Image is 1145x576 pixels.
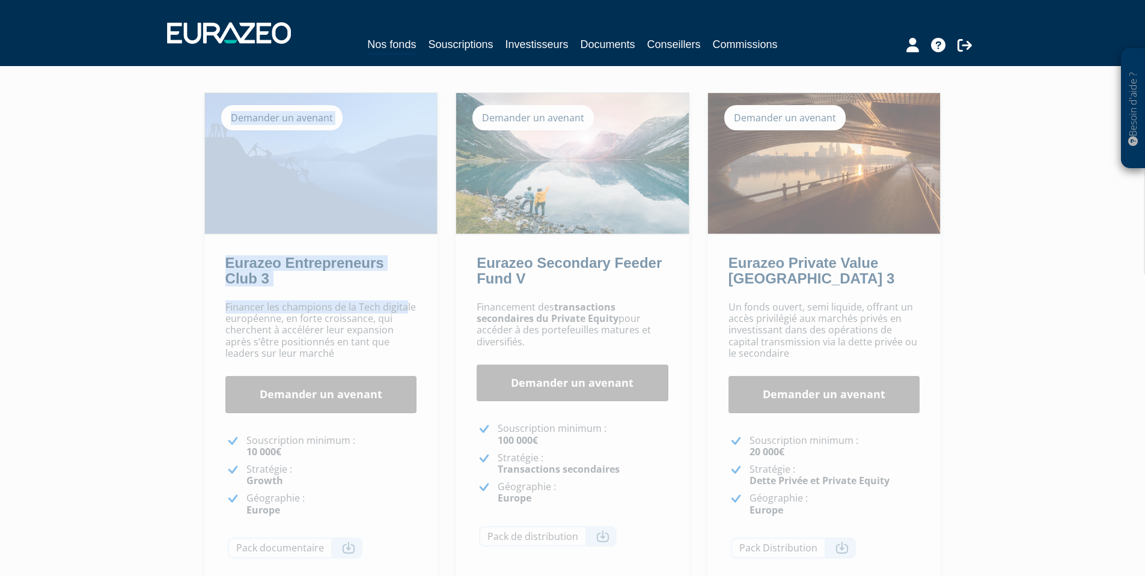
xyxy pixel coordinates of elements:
strong: Transactions secondaires [498,462,620,476]
div: Demander un avenant [221,105,343,130]
strong: Dette Privée et Private Equity [750,474,890,487]
div: Demander un avenant [472,105,594,130]
p: Stratégie : [246,464,417,487]
div: Demander un avenant [724,105,846,130]
p: Souscription minimum : [246,435,417,458]
p: Souscription minimum : [750,435,920,458]
a: Demander un avenant [728,376,920,413]
a: Eurazeo Secondary Feeder Fund V [477,255,662,286]
a: Eurazeo Private Value [GEOGRAPHIC_DATA] 3 [728,255,894,286]
strong: 10 000€ [246,445,281,458]
a: Pack de distribution [479,526,617,547]
a: Eurazeo Entrepreneurs Club 3 [225,255,384,286]
a: Souscriptions [428,36,493,53]
strong: Growth [246,474,283,487]
img: 1732889491-logotype_eurazeo_blanc_rvb.png [167,22,291,44]
img: Eurazeo Secondary Feeder Fund V [456,93,689,234]
p: Besoin d'aide ? [1126,55,1140,163]
a: Pack documentaire [228,538,362,559]
strong: transactions secondaires du Private Equity [477,300,618,325]
a: Documents [581,36,635,53]
p: Financement des pour accéder à des portefeuilles matures et diversifiés. [477,302,668,348]
a: Conseillers [647,36,701,53]
p: Géographie : [750,493,920,515]
strong: 100 000€ [498,434,538,447]
a: Demander un avenant [477,365,668,402]
p: Géographie : [498,481,668,504]
a: Commissions [713,36,778,53]
img: Eurazeo Private Value Europe 3 [708,93,941,234]
strong: Europe [750,503,783,517]
p: Souscription minimum : [498,423,668,446]
p: Financer les champions de la Tech digitale européenne, en forte croissance, qui cherchent à accél... [225,302,417,359]
a: Demander un avenant [225,376,417,413]
a: Nos fonds [367,36,416,55]
p: Stratégie : [750,464,920,487]
img: Eurazeo Entrepreneurs Club 3 [205,93,438,234]
strong: 20 000€ [750,445,784,458]
a: Investisseurs [505,36,568,53]
p: Stratégie : [498,452,668,475]
strong: Europe [498,491,531,505]
p: Un fonds ouvert, semi liquide, offrant un accès privilégié aux marchés privés en investissant dan... [728,302,920,359]
p: Géographie : [246,493,417,515]
a: Pack Distribution [731,538,856,559]
strong: Europe [246,503,280,517]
